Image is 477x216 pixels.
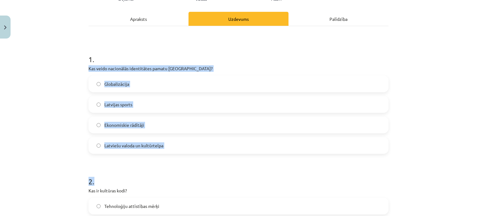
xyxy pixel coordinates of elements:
span: Ekonomiskie rādītāji [104,122,144,128]
input: Latvijas sports [97,103,101,107]
input: Latviešu valoda un kultūrtelpa [97,144,101,148]
span: Globalizācija [104,81,129,87]
span: Latviešu valoda un kultūrtelpa [104,142,163,149]
h1: 1 . [89,44,388,63]
input: Globalizācija [97,82,101,86]
h1: 2 . [89,166,388,186]
input: Tehnoloģiju attīstības mērķi [97,204,101,208]
span: Tehnoloģiju attīstības mērķi [104,203,159,209]
span: Latvijas sports [104,101,132,108]
div: Uzdevums [189,12,288,26]
div: Apraksts [89,12,189,26]
p: Kas veido nacionālās identitātes pamatu [GEOGRAPHIC_DATA]? [89,65,388,72]
div: Palīdzība [288,12,388,26]
input: Ekonomiskie rādītāji [97,123,101,127]
p: Kas ir kultūras kodi? [89,187,388,194]
img: icon-close-lesson-0947bae3869378f0d4975bcd49f059093ad1ed9edebbc8119c70593378902aed.svg [4,25,7,30]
